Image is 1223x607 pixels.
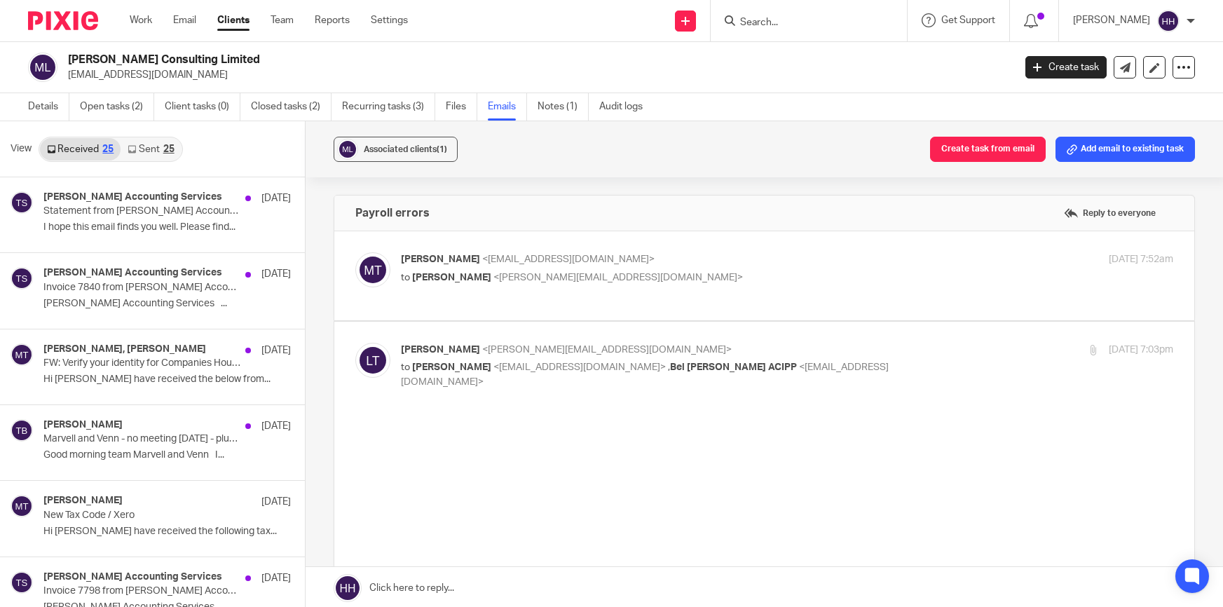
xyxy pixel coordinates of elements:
img: svg%3E [11,495,33,517]
span: <[EMAIL_ADDRESS][DOMAIN_NAME]> [482,254,655,264]
p: [DATE] [261,495,291,509]
h4: Payroll errors [355,206,430,220]
input: Search [739,17,865,29]
span: Associated clients [364,145,447,154]
a: Emails [488,93,527,121]
span: <[PERSON_NAME][EMAIL_ADDRESS][DOMAIN_NAME]> [493,273,743,282]
a: Reports [315,13,350,27]
a: Notes (1) [538,93,589,121]
img: svg%3E [11,191,33,214]
img: svg%3E [355,252,390,287]
span: (1) [437,145,447,154]
span: [PERSON_NAME] [401,254,480,264]
p: Hi [PERSON_NAME] have received the below from... [43,374,291,386]
button: Create task from email [930,137,1046,162]
a: Files [446,93,477,121]
span: [PERSON_NAME] [412,273,491,282]
a: Open tasks (2) [80,93,154,121]
span: <[EMAIL_ADDRESS][DOMAIN_NAME]> [401,362,889,387]
p: [DATE] [261,267,291,281]
a: Create task [1025,56,1107,79]
span: Bel [PERSON_NAME] ACIPP [670,362,797,372]
p: [DATE] 7:52am [1109,252,1173,267]
img: svg%3E [11,419,33,442]
img: svg%3E [337,139,358,160]
h4: [PERSON_NAME] [43,419,123,431]
img: Pixie [28,11,98,30]
h2: [PERSON_NAME] Consulting Limited [68,53,817,67]
a: Clients [217,13,250,27]
a: Closed tasks (2) [251,93,332,121]
p: [DATE] [261,343,291,357]
h4: [PERSON_NAME] Accounting Services [43,191,222,203]
p: Marvell and Venn - no meeting [DATE] - plus new members and 1 change [43,433,242,445]
div: 25 [102,144,114,154]
button: Associated clients(1) [334,137,458,162]
a: Email [173,13,196,27]
span: to [401,273,410,282]
a: Audit logs [599,93,653,121]
p: New Tax Code / Xero [43,510,242,521]
span: <[PERSON_NAME][EMAIL_ADDRESS][DOMAIN_NAME]> [482,345,732,355]
a: Recurring tasks (3) [342,93,435,121]
p: Hi [PERSON_NAME] have received the following tax... [43,526,291,538]
h4: [PERSON_NAME], [PERSON_NAME] [43,343,206,355]
p: I hope this email finds you well. Please find... [43,221,291,233]
p: FW: Verify your identity for Companies House now [43,357,242,369]
p: Statement from [PERSON_NAME] Accounting Services [43,205,242,217]
img: svg%3E [11,571,33,594]
a: Received25 [40,138,121,161]
span: View [11,142,32,156]
span: Get Support [941,15,995,25]
span: [PERSON_NAME] [401,345,480,355]
span: [PERSON_NAME] [412,362,491,372]
p: [DATE] [261,571,291,585]
p: Good morning team Marvell and Venn I... [43,449,291,461]
h4: [PERSON_NAME] [43,495,123,507]
img: svg%3E [11,267,33,289]
a: Sent25 [121,138,181,161]
a: Client tasks (0) [165,93,240,121]
p: [PERSON_NAME] [1073,13,1150,27]
p: Invoice 7798 from [PERSON_NAME] Accounting Services [43,585,242,597]
h4: [PERSON_NAME] Accounting Services [43,267,222,279]
p: Invoice 7840 from [PERSON_NAME] Accounting Services [43,282,242,294]
a: Work [130,13,152,27]
img: svg%3E [11,343,33,366]
h4: [PERSON_NAME] Accounting Services [43,571,222,583]
p: [PERSON_NAME] Accounting Services ... [43,298,291,310]
img: svg%3E [355,343,390,378]
div: 25 [163,144,175,154]
span: <[EMAIL_ADDRESS][DOMAIN_NAME]> [493,362,666,372]
a: Settings [371,13,408,27]
span: to [401,362,410,372]
button: Add email to existing task [1055,137,1195,162]
img: svg%3E [28,53,57,82]
label: Reply to everyone [1060,203,1159,224]
p: [DATE] [261,191,291,205]
p: [DATE] 7:03pm [1109,343,1173,357]
p: [EMAIL_ADDRESS][DOMAIN_NAME] [68,68,1004,82]
img: svg%3E [1157,10,1180,32]
p: [DATE] [261,419,291,433]
a: Team [271,13,294,27]
a: Details [28,93,69,121]
span: , [668,362,670,372]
